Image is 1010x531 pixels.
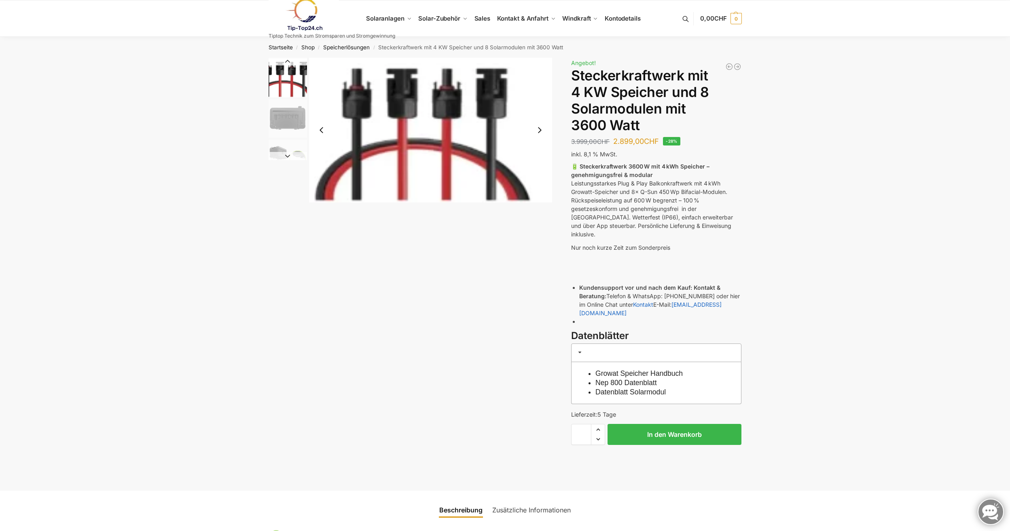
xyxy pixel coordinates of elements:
span: Increase quantity [591,424,605,435]
span: / [315,44,323,51]
span: CHF [714,15,727,22]
a: Sales [471,0,493,37]
span: CHF [644,137,659,145]
span: 5 Tage [597,411,616,418]
button: Next slide [531,122,548,139]
li: Telefon & WhatsApp: [PHONE_NUMBER] oder hier im Online Chat unter E-Mail: [579,283,741,317]
a: Balkonkraftwerk 890 Watt Solarmodulleistung mit 1kW/h Zendure Speicher [725,63,733,71]
li: 6 / 9 [267,58,307,98]
a: Growat Speicher Handbuch [595,369,683,377]
a: Zusätzliche Informationen [487,500,576,520]
bdi: 2.899,00 [613,137,659,145]
span: 0,00 [700,15,726,22]
button: Previous slide [269,57,307,65]
a: Beschreibung [434,500,487,520]
a: Startseite [269,44,293,51]
span: Reduce quantity [591,434,605,445]
strong: Kundensupport vor und nach dem Kauf: [579,284,692,291]
span: CHF [597,138,610,145]
a: [EMAIL_ADDRESS][DOMAIN_NAME] [579,301,722,316]
h1: Steckerkraftwerk mit 4 KW Speicher und 8 Solarmodulen mit 3600 Watt [571,67,741,133]
p: Tiptop Technik zum Stromsparen und Stromgewinnung [269,34,395,38]
a: Solar-Zubehör [415,0,471,37]
span: Windkraft [562,15,591,22]
a: Kontakt & Anfahrt [493,0,559,37]
span: Solar-Zubehör [418,15,460,22]
span: / [293,44,301,51]
a: Nep 800 Datenblatt [595,379,657,387]
span: -28% [663,137,680,145]
span: 0 [731,13,742,24]
a: Kontakt [633,301,653,308]
img: Anschlusskabel_MC4 [269,59,307,97]
a: Datenblatt Solarmodul [595,388,666,396]
span: Kontodetails [605,15,641,22]
bdi: 3.999,00 [571,138,610,145]
a: Speicherlösungen [323,44,370,51]
span: Solaranlagen [366,15,404,22]
p: Nur noch kurze Zeit zum Sonderpreis [571,243,741,252]
a: Kontodetails [601,0,644,37]
span: Kontakt & Anfahrt [497,15,548,22]
button: Previous slide [313,122,330,139]
button: Next slide [269,152,307,160]
li: 8 / 9 [267,139,307,179]
img: growatt Noah 2000 [269,99,307,138]
li: 7 / 9 [267,98,307,139]
nav: Breadcrumb [254,37,756,58]
a: 0,00CHF 0 [700,6,741,31]
a: Balkonkraftwerk 1780 Watt mit 4 KWh Zendure Batteriespeicher Notstrom fähig [733,63,741,71]
a: Windkraft [559,0,601,37]
img: Anschlusskabel_MC4 [309,58,553,202]
strong: Kontakt & Beratung: [579,284,720,299]
span: / [370,44,378,51]
span: Angebot! [571,59,596,66]
span: Sales [474,15,491,22]
a: Shop [301,44,315,51]
button: In den Warenkorb [608,424,741,445]
span: Lieferzeit: [571,411,616,418]
input: Produktmenge [571,424,591,445]
h3: Datenblätter [571,329,741,343]
iframe: Sicherer Rahmen für schnelle Bezahlvorgänge [570,450,743,472]
p: Leistungsstarkes Plug & Play Balkonkraftwerk mit 4 kWh Growatt-Speicher und 8× Q-Sun 450 Wp Bifac... [571,162,741,238]
strong: 🔋 Steckerkraftwerk 3600 W mit 4 kWh Speicher – genehmigungsfrei & modular [571,163,709,178]
img: Noah_Growatt_2000 [269,140,307,178]
li: 6 / 9 [309,58,553,202]
span: inkl. 8,1 % MwSt. [571,151,617,158]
